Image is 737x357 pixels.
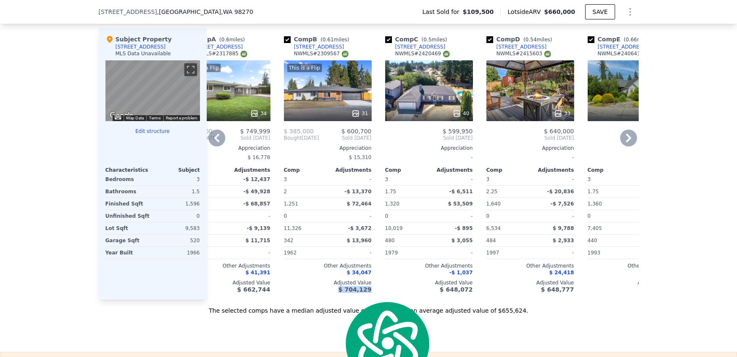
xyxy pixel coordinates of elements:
[284,35,353,43] div: Comp B
[541,286,574,293] span: $ 648,777
[486,43,547,50] a: [STREET_ADDRESS]
[218,135,270,141] span: Sold [DATE]
[154,210,200,222] div: 0
[294,43,344,50] div: [STREET_ADDRESS]
[451,238,472,243] span: $ 3,055
[322,37,334,43] span: 0.61
[547,189,574,195] span: -$ 20,836
[530,167,574,173] div: Adjustments
[183,145,270,151] div: Appreciation
[347,201,372,207] span: $ 72,464
[633,247,675,259] div: -
[440,286,472,293] span: $ 648,072
[328,167,372,173] div: Adjustments
[284,247,326,259] div: 1962
[544,128,574,135] span: $ 640,000
[228,247,270,259] div: -
[385,145,473,151] div: Appreciation
[385,201,400,207] span: 1,320
[116,43,166,50] div: [STREET_ADDRESS]
[486,201,501,207] span: 1,640
[105,128,200,135] button: Edit structure
[105,210,151,222] div: Unfinished Sqft
[385,35,451,43] div: Comp C
[183,262,270,269] div: Other Adjustments
[443,128,472,135] span: $ 599,950
[385,43,445,50] a: [STREET_ADDRESS]
[486,145,574,151] div: Appreciation
[193,50,247,57] div: NWMLS # 2317885
[116,50,171,57] div: MLS Data Unavailable
[455,225,473,231] span: -$ 895
[486,167,530,173] div: Comp
[486,135,574,141] span: Sold [DATE]
[250,109,267,118] div: 34
[553,238,574,243] span: $ 2,933
[246,270,270,276] span: $ 41,391
[351,109,368,118] div: 31
[486,186,529,197] div: 2.25
[508,8,544,16] span: Lotside ARV
[154,186,200,197] div: 1.5
[395,43,445,50] div: [STREET_ADDRESS]
[154,198,200,210] div: 1,596
[284,238,294,243] span: 342
[385,225,403,231] span: 10,019
[588,167,632,173] div: Comp
[105,167,153,173] div: Characteristics
[486,176,490,182] span: 3
[621,37,656,43] span: ( miles)
[105,60,200,121] div: Map
[227,167,270,173] div: Adjustments
[183,43,243,50] a: [STREET_ADDRESS]
[247,225,270,231] span: -$ 9,139
[588,43,686,50] a: [STREET_ADDRESS][PERSON_NAME]
[243,176,270,182] span: -$ 12,437
[549,270,574,276] span: $ 24,418
[385,279,473,286] div: Adjusted Value
[347,238,372,243] span: $ 13,960
[385,151,473,163] div: -
[551,201,574,207] span: -$ 7,526
[486,151,574,163] div: -
[105,173,151,185] div: Bedrooms
[588,238,597,243] span: 440
[385,247,427,259] div: 1979
[240,128,270,135] span: $ 749,999
[385,238,395,243] span: 480
[486,279,574,286] div: Adjusted Value
[633,173,675,185] div: -
[588,135,675,141] span: Sold [DATE]
[284,225,302,231] span: 11,326
[329,247,372,259] div: -
[248,154,270,160] span: $ 16,778
[486,35,556,43] div: Comp D
[544,51,551,57] img: NWMLS Logo
[486,247,529,259] div: 1997
[588,151,675,163] div: -
[284,201,298,207] span: 1,251
[385,135,473,141] span: Sold [DATE]
[486,238,496,243] span: 484
[154,247,200,259] div: 1966
[329,210,372,222] div: -
[221,8,253,15] span: , WA 98270
[243,189,270,195] span: -$ 49,928
[193,43,243,50] div: [STREET_ADDRESS]
[588,213,591,219] span: 0
[341,128,371,135] span: $ 600,700
[338,286,371,293] span: $ 704,129
[228,210,270,222] div: -
[385,262,473,269] div: Other Adjustments
[588,262,675,269] div: Other Adjustments
[395,50,450,57] div: NWMLS # 2420469
[105,235,151,246] div: Garage Sqft
[633,210,675,222] div: -
[486,262,574,269] div: Other Adjustments
[588,176,591,182] span: 3
[449,270,472,276] span: -$ 1,037
[183,35,248,43] div: Comp A
[588,35,656,43] div: Comp E
[99,8,157,16] span: [STREET_ADDRESS]
[329,173,372,185] div: -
